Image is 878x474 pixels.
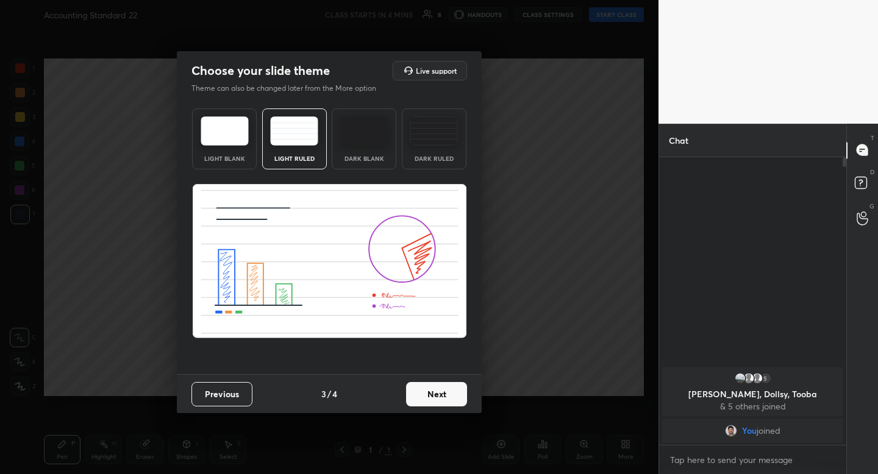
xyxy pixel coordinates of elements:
div: Light Blank [200,155,249,161]
img: default.png [743,372,755,384]
p: T [871,133,874,143]
p: Theme can also be changed later from the More option [191,83,389,94]
img: lightRuledThemeBanner.591256ff.svg [192,184,467,339]
h2: Choose your slide theme [191,63,330,79]
img: 5a0d4fc561a1460e8e53b5cd26d6736d.jpg [734,372,746,384]
p: D [870,168,874,177]
p: Chat [659,124,698,157]
button: Previous [191,382,252,406]
img: 1ebc9903cf1c44a29e7bc285086513b0.jpg [725,425,737,437]
img: darkTheme.f0cc69e5.svg [340,116,388,146]
img: lightTheme.e5ed3b09.svg [201,116,249,146]
span: You [742,426,757,436]
div: grid [659,365,846,445]
div: Dark Ruled [410,155,459,161]
span: joined [757,426,780,436]
img: darkRuledTheme.de295e13.svg [410,116,458,146]
p: [PERSON_NAME], Dollsy, Tooba [669,389,836,399]
div: Dark Blank [340,155,388,161]
p: G [869,202,874,211]
h4: 3 [321,387,326,400]
img: default.png [751,372,763,384]
div: Light Ruled [270,155,319,161]
h4: / [327,387,331,400]
p: & 5 others joined [669,401,836,411]
h4: 4 [332,387,337,400]
h5: Live support [416,67,457,74]
div: 5 [760,372,772,384]
img: lightRuledTheme.5fabf969.svg [270,116,318,146]
button: Next [406,382,467,406]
